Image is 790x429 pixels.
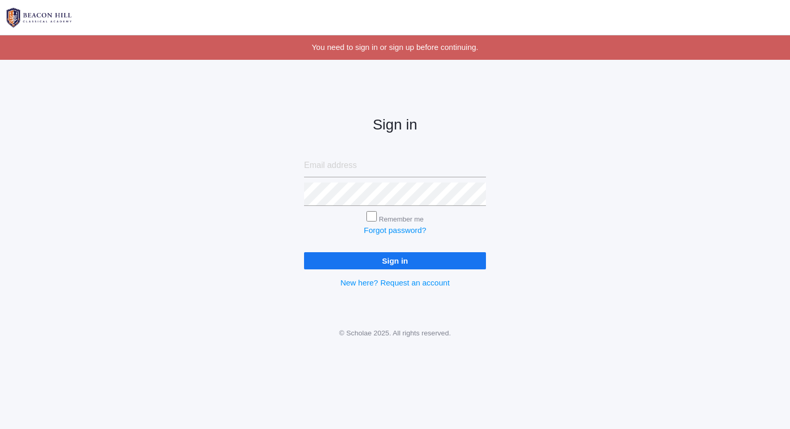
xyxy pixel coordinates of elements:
input: Email address [304,154,486,177]
a: Forgot password? [364,226,426,235]
label: Remember me [379,215,424,223]
input: Sign in [304,252,486,269]
h2: Sign in [304,117,486,133]
a: New here? Request an account [340,278,450,287]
